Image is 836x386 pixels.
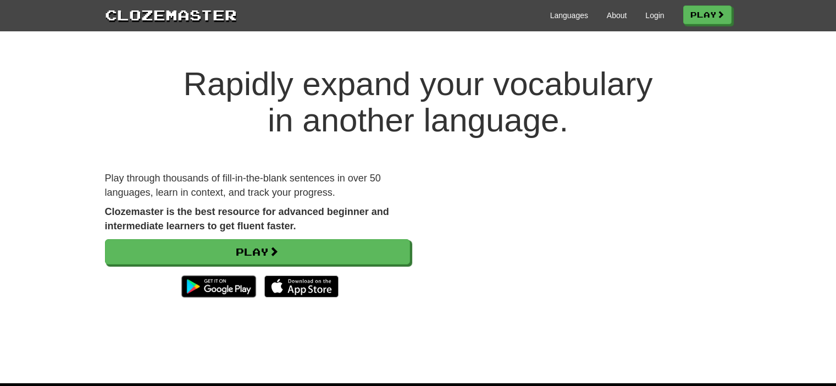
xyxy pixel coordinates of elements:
[550,10,588,21] a: Languages
[176,270,261,303] img: Get it on Google Play
[105,206,389,231] strong: Clozemaster is the best resource for advanced beginner and intermediate learners to get fluent fa...
[105,4,237,25] a: Clozemaster
[105,239,410,264] a: Play
[645,10,664,21] a: Login
[105,172,410,200] p: Play through thousands of fill-in-the-blank sentences in over 50 languages, learn in context, and...
[683,5,732,24] a: Play
[607,10,627,21] a: About
[264,275,339,297] img: Download_on_the_App_Store_Badge_US-UK_135x40-25178aeef6eb6b83b96f5f2d004eda3bffbb37122de64afbaef7...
